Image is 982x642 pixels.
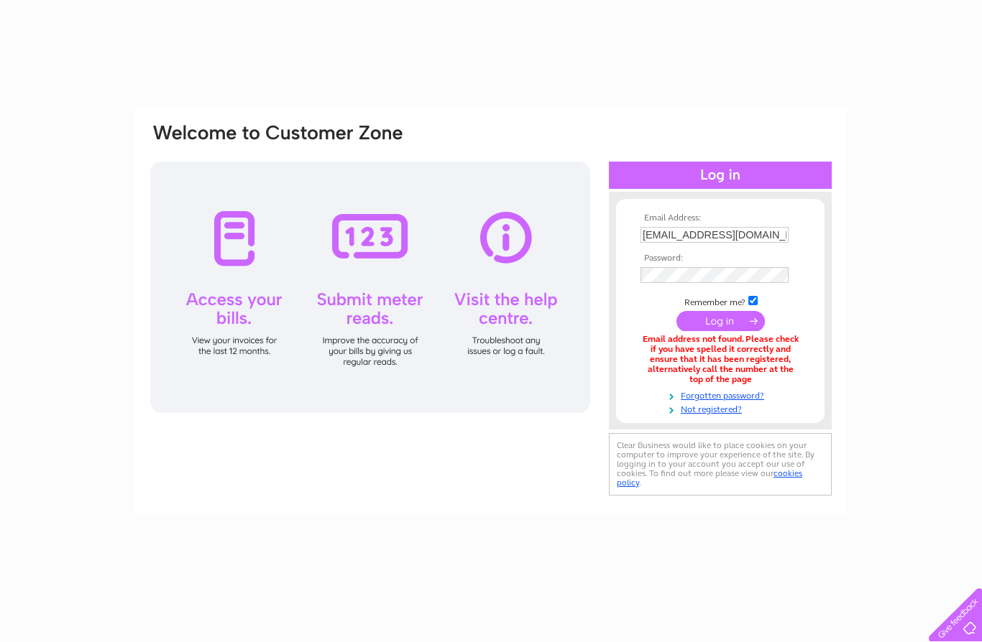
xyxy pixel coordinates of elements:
div: Email address not found. Please check if you have spelled it correctly and ensure that it has bee... [641,335,800,384]
div: Clear Business would like to place cookies on your computer to improve your experience of the sit... [609,433,832,496]
a: cookies policy [617,468,802,488]
th: Password: [637,253,804,264]
a: Not registered? [641,401,804,415]
td: Remember me? [637,294,804,308]
th: Email Address: [637,213,804,223]
a: Forgotten password? [641,388,804,401]
input: Submit [676,311,765,331]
